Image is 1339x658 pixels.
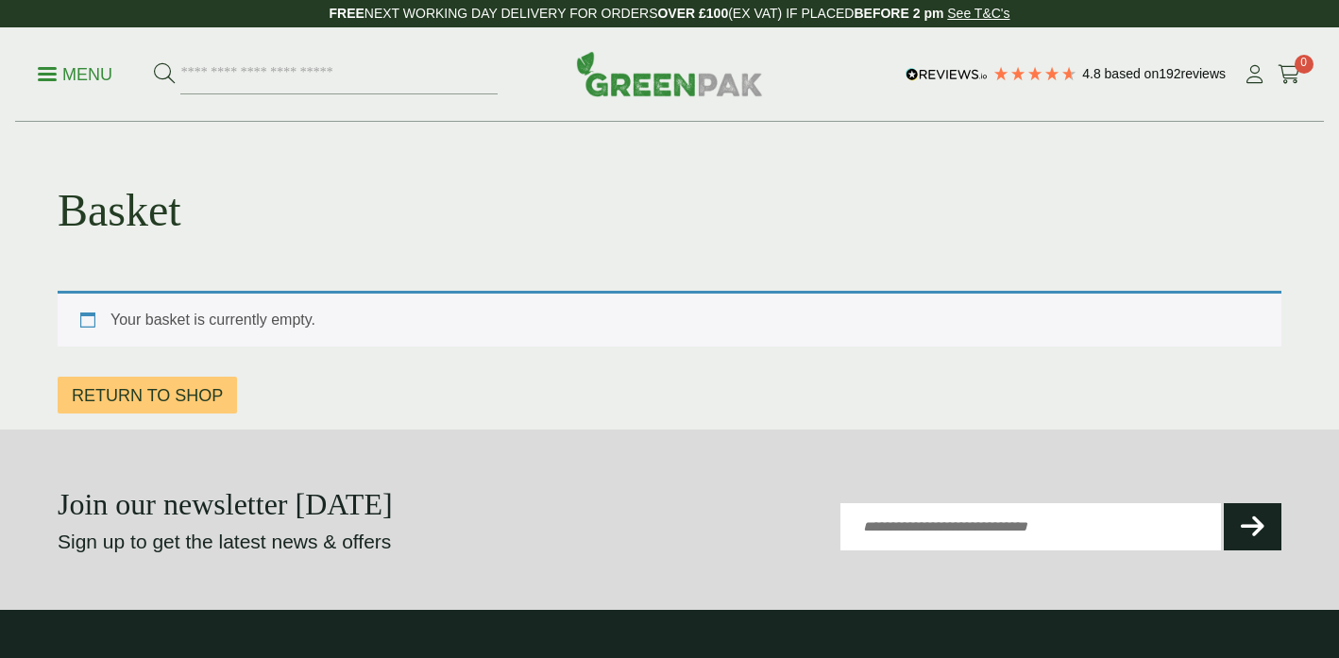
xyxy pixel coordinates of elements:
[58,527,608,557] p: Sign up to get the latest news & offers
[1105,66,1160,81] span: Based on
[1082,66,1104,81] span: 4.8
[38,63,112,82] a: Menu
[1243,65,1266,84] i: My Account
[947,6,1009,21] a: See T&C's
[329,6,364,21] strong: FREE
[58,377,237,413] a: Return to shop
[657,6,728,21] strong: OVER £100
[1181,66,1226,81] span: reviews
[1278,60,1301,89] a: 0
[58,183,181,238] h1: Basket
[58,291,1281,346] div: Your basket is currently empty.
[576,51,763,96] img: GreenPak Supplies
[992,65,1077,82] div: 4.8 Stars
[1278,65,1301,84] i: Cart
[38,63,112,86] p: Menu
[1159,66,1180,81] span: 192
[906,68,988,81] img: REVIEWS.io
[1295,55,1314,74] span: 0
[58,487,393,521] strong: Join our newsletter [DATE]
[854,6,943,21] strong: BEFORE 2 pm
